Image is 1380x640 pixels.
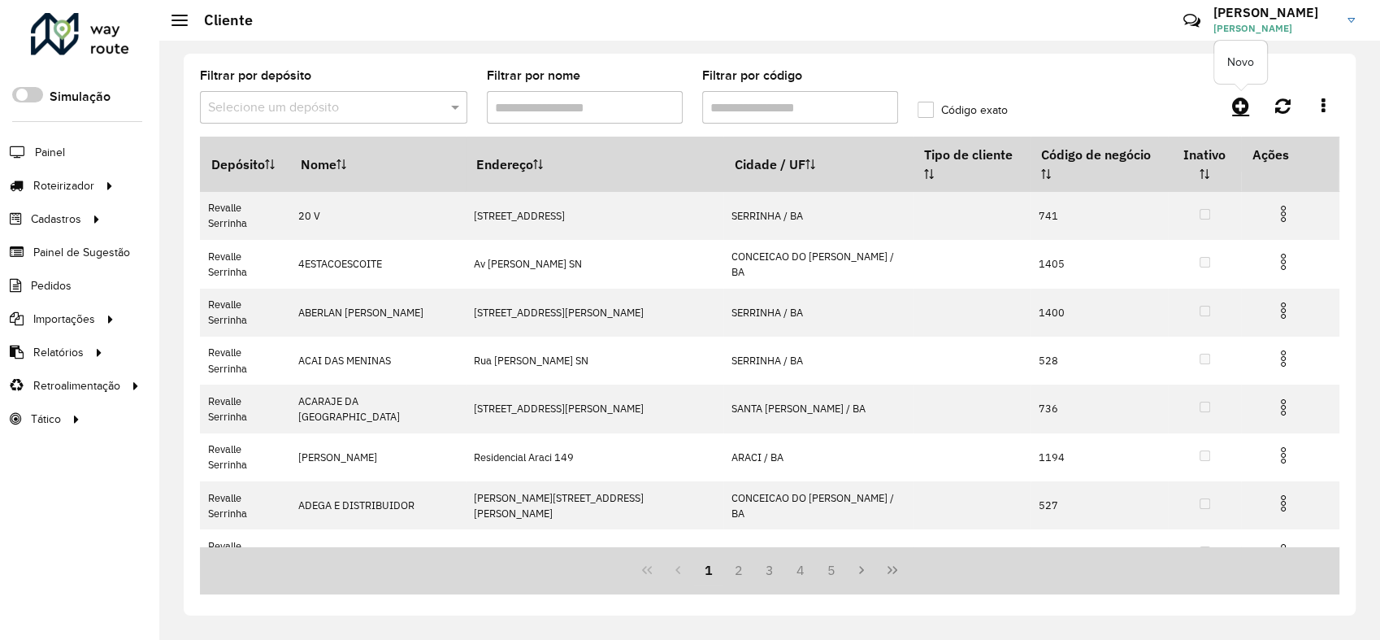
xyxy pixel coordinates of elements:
[466,433,723,481] td: Residencial Araci 149
[200,137,289,192] th: Depósito
[200,289,289,337] td: Revalle Serrinha
[1031,433,1169,481] td: 1194
[200,192,289,240] td: Revalle Serrinha
[188,11,253,29] h2: Cliente
[785,555,816,586] button: 4
[1241,137,1339,172] th: Ações
[723,529,913,577] td: BIRITINGA / BA
[723,240,913,288] td: CONCEICAO DO [PERSON_NAME] / BA
[31,211,81,228] span: Cadastros
[289,137,466,192] th: Nome
[289,481,466,529] td: ADEGA E DISTRIBUIDOR
[289,337,466,385] td: ACAI DAS MENINAS
[1031,529,1169,577] td: 807
[200,66,311,85] label: Filtrar por depósito
[723,385,913,433] td: SANTA [PERSON_NAME] / BA
[200,385,289,433] td: Revalle Serrinha
[1031,240,1169,288] td: 1405
[487,66,580,85] label: Filtrar por nome
[33,177,94,194] span: Roteirizador
[466,337,723,385] td: Rua [PERSON_NAME] SN
[1031,289,1169,337] td: 1400
[723,433,913,481] td: ARACI / BA
[33,244,130,261] span: Painel de Sugestão
[723,555,754,586] button: 2
[1214,41,1267,84] div: Novo
[289,385,466,433] td: ACARAJE DA [GEOGRAPHIC_DATA]
[466,385,723,433] td: [STREET_ADDRESS][PERSON_NAME]
[1031,337,1169,385] td: 528
[702,66,802,85] label: Filtrar por código
[289,433,466,481] td: [PERSON_NAME]
[1031,192,1169,240] td: 741
[31,277,72,294] span: Pedidos
[33,311,95,328] span: Importações
[289,289,466,337] td: ABERLAN [PERSON_NAME]
[723,192,913,240] td: SERRINHA / BA
[466,289,723,337] td: [STREET_ADDRESS][PERSON_NAME]
[1174,3,1209,38] a: Contato Rápido
[723,337,913,385] td: SERRINHA / BA
[754,555,785,586] button: 3
[693,555,724,586] button: 1
[289,192,466,240] td: 20 V
[466,481,723,529] td: [PERSON_NAME][STREET_ADDRESS][PERSON_NAME]
[1213,21,1335,36] span: [PERSON_NAME]
[846,555,877,586] button: Next Page
[723,137,913,192] th: Cidade / UF
[918,102,1008,119] label: Código exato
[816,555,847,586] button: 5
[1031,481,1169,529] td: 527
[200,529,289,577] td: Revalle Serrinha
[33,344,84,361] span: Relatórios
[1031,137,1169,192] th: Código de negócio
[877,555,908,586] button: Last Page
[1168,137,1241,192] th: Inativo
[200,481,289,529] td: Revalle Serrinha
[913,137,1031,192] th: Tipo de cliente
[466,192,723,240] td: [STREET_ADDRESS]
[289,529,466,577] td: ADEGA HC
[35,144,65,161] span: Painel
[723,481,913,529] td: CONCEICAO DO [PERSON_NAME] / BA
[466,240,723,288] td: Av [PERSON_NAME] SN
[200,240,289,288] td: Revalle Serrinha
[33,377,120,394] span: Retroalimentação
[466,529,723,577] td: Rua Praca 23 de Abril SN
[50,87,111,107] label: Simulação
[1213,5,1335,20] h3: [PERSON_NAME]
[200,433,289,481] td: Revalle Serrinha
[31,411,61,428] span: Tático
[466,137,723,192] th: Endereço
[723,289,913,337] td: SERRINHA / BA
[200,337,289,385] td: Revalle Serrinha
[1031,385,1169,433] td: 736
[289,240,466,288] td: 4ESTACOESCOITE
